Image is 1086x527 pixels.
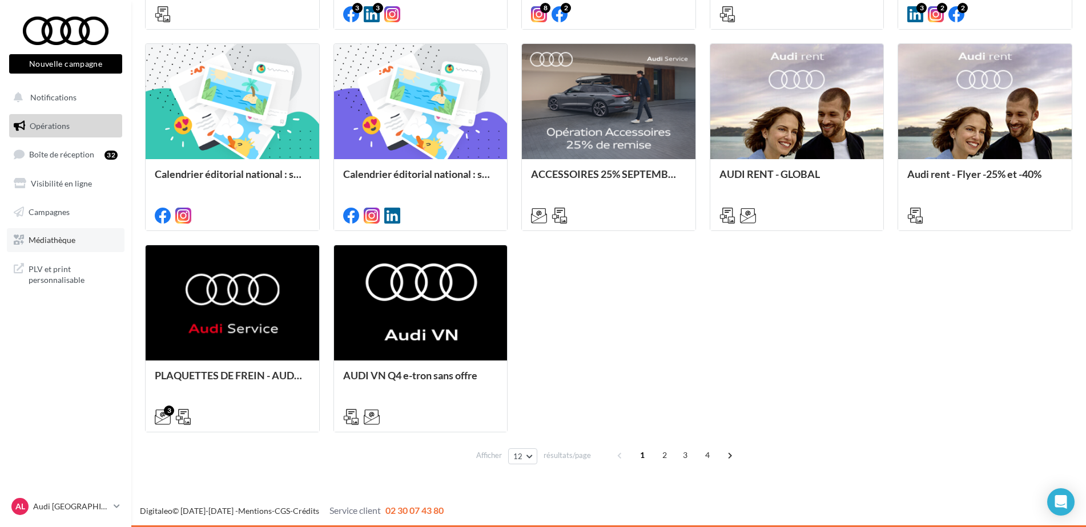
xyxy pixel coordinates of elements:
[7,228,124,252] a: Médiathèque
[513,452,523,461] span: 12
[907,168,1063,191] div: Audi rent - Flyer -25% et -40%
[9,496,122,517] a: AL Audi [GEOGRAPHIC_DATA][PERSON_NAME]
[238,506,272,516] a: Mentions
[1047,488,1075,516] div: Open Intercom Messenger
[916,3,927,13] div: 3
[343,168,498,191] div: Calendrier éditorial national : semaine du 08.09 au 14.09
[15,501,25,512] span: AL
[155,370,310,392] div: PLAQUETTES DE FREIN - AUDI SERVICE
[373,3,383,13] div: 3
[29,261,118,286] span: PLV et print personnalisable
[140,506,172,516] a: Digitaleo
[140,506,444,516] span: © [DATE]-[DATE] - - -
[531,168,686,191] div: ACCESSOIRES 25% SEPTEMBRE - AUDI SERVICE
[275,506,290,516] a: CGS
[164,406,174,416] div: 3
[30,121,70,131] span: Opérations
[7,200,124,224] a: Campagnes
[7,257,124,290] a: PLV et print personnalisable
[937,3,947,13] div: 2
[33,501,109,512] p: Audi [GEOGRAPHIC_DATA][PERSON_NAME]
[385,505,444,516] span: 02 30 07 43 80
[719,168,875,191] div: AUDI RENT - GLOBAL
[352,3,363,13] div: 3
[633,446,651,464] span: 1
[476,450,502,461] span: Afficher
[293,506,319,516] a: Crédits
[655,446,674,464] span: 2
[9,54,122,74] button: Nouvelle campagne
[30,92,77,102] span: Notifications
[544,450,591,461] span: résultats/page
[561,3,571,13] div: 2
[104,151,118,160] div: 32
[958,3,968,13] div: 2
[31,179,92,188] span: Visibilité en ligne
[343,370,498,392] div: AUDI VN Q4 e-tron sans offre
[698,446,717,464] span: 4
[7,86,120,110] button: Notifications
[29,149,94,159] span: Boîte de réception
[676,446,694,464] span: 3
[540,3,550,13] div: 8
[7,114,124,138] a: Opérations
[329,505,381,516] span: Service client
[155,168,310,191] div: Calendrier éditorial national : semaine du 15.09 au 21.09
[7,142,124,167] a: Boîte de réception32
[29,206,70,216] span: Campagnes
[508,448,537,464] button: 12
[29,235,75,245] span: Médiathèque
[7,172,124,196] a: Visibilité en ligne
